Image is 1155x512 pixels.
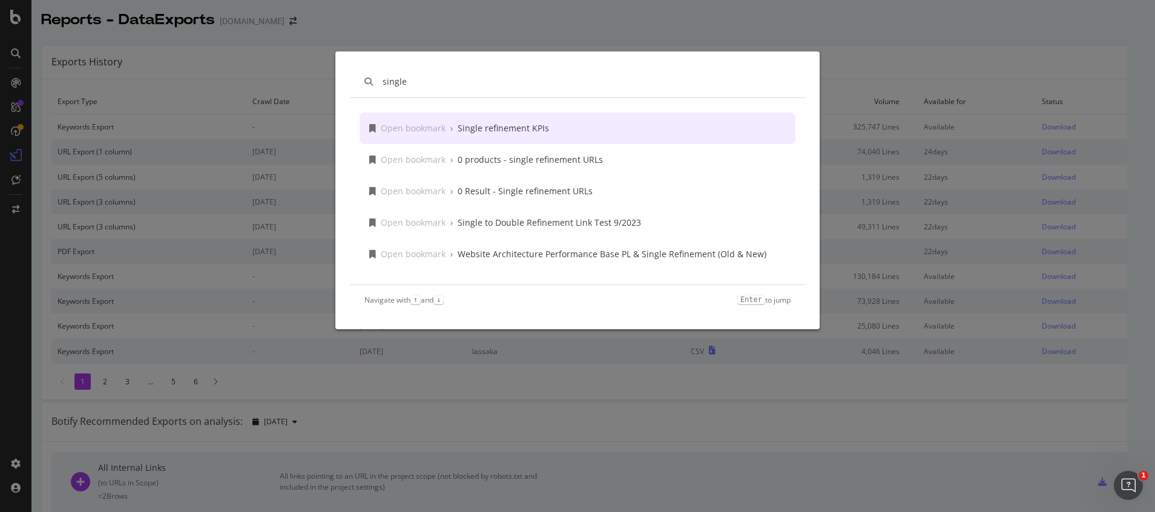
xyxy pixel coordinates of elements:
[381,154,446,166] div: Open bookmark
[381,248,446,260] div: Open bookmark
[450,185,453,197] div: ›
[458,185,593,197] div: 0 Result - Single refinement URLs
[450,122,453,134] div: ›
[381,185,446,197] div: Open bookmark
[381,217,446,229] div: Open bookmark
[381,122,446,134] div: Open bookmark
[364,295,444,305] div: Navigate with and
[450,217,453,229] div: ›
[1139,471,1148,481] span: 1
[410,295,421,304] kbd: ↑
[383,76,791,88] input: Type a command or search…
[458,217,641,229] div: Single to Double Refinement Link Test 9/2023
[737,295,765,304] kbd: Enter
[433,295,444,304] kbd: ↓
[1114,471,1143,500] iframe: Intercom live chat
[335,51,820,329] div: modal
[450,154,453,166] div: ›
[450,248,453,260] div: ›
[458,154,603,166] div: 0 products - single refinement URLs
[737,295,791,305] div: to jump
[458,248,766,260] div: Website Architecture Performance Base PL & Single Refinement (Old & New)
[458,122,549,134] div: Single refinement KPIs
